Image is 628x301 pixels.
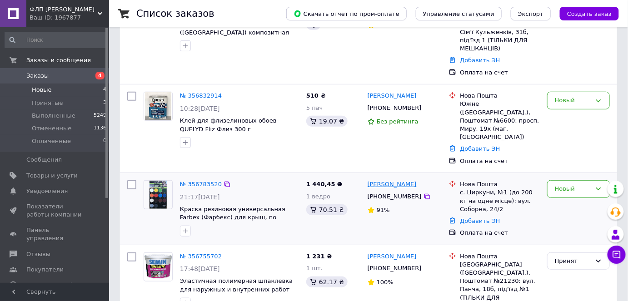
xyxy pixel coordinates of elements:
span: Панель управления [26,226,84,242]
img: Фото товару [145,92,172,120]
div: Южне ([GEOGRAPHIC_DATA].), Поштомат №6600: просп. Миру, 19х (маг. [GEOGRAPHIC_DATA]) [460,100,540,141]
span: 5249 [94,112,106,120]
div: Оплата на счет [460,157,540,165]
a: Клей для флизелиновых обоев QUELYD Fliz Флиз 300 г [180,117,277,133]
div: Нова Пошта [460,180,540,188]
a: Фото товару [144,252,173,281]
span: Оплаченные [32,137,71,145]
button: Чат с покупателем [608,246,626,264]
span: 510 ₴ [306,92,326,99]
span: Отзывы [26,250,50,258]
div: [PHONE_NUMBER] [366,102,424,114]
a: [PERSON_NAME] [368,252,417,261]
span: Показатели работы компании [26,202,84,219]
span: Без рейтинга [377,118,419,125]
span: 1136 [94,124,106,133]
a: Добавить ЭН [460,217,500,224]
span: 17:48[DATE] [180,265,220,272]
span: Сообщения [26,156,62,164]
div: Нова Пошта [460,92,540,100]
span: Выполненные [32,112,75,120]
div: Новый [555,96,591,105]
span: Создать заказ [567,10,612,17]
a: № 356783520 [180,181,222,188]
span: Экспорт [518,10,543,17]
button: Экспорт [511,7,551,20]
a: Краска резиновая универсальная Farbex (Фарбекс) для крыш, по оцинковке, шиферу, дереву, 12 кг [180,206,288,229]
span: 0 [103,137,106,145]
h1: Список заказов [136,8,214,19]
span: Заказы и сообщения [26,56,91,64]
div: 19.07 ₴ [306,116,348,127]
span: 1 ведро [306,193,330,200]
a: Эластичная полимерная шпаклевка для наружных и внутренних работ SEMIN FIBRELASTIC, 5 кг [180,277,293,301]
div: Принят [555,257,591,266]
span: Уведомления [26,187,68,195]
div: Оплата на счет [460,229,540,237]
span: 4 [103,86,106,94]
span: 1 231 ₴ [306,253,332,260]
a: Фото товару [144,92,173,121]
span: 100% [377,279,394,286]
span: 4 [95,72,105,79]
a: Создать заказ [551,10,619,17]
img: Фото товару [150,181,167,209]
a: Добавить ЭН [460,145,500,152]
div: [PHONE_NUMBER] [366,262,424,274]
div: [PHONE_NUMBER] [366,191,424,202]
span: Скачать отчет по пром-оплате [294,10,399,18]
button: Создать заказ [560,7,619,20]
span: Покупатели [26,266,64,274]
div: м. [GEOGRAPHIC_DATA] ([GEOGRAPHIC_DATA].), Поштомат №34318: вул. Сім'ї Кульженків, 31б, під'їзд 1... [460,3,540,53]
a: [PERSON_NAME] [368,180,417,189]
div: 62.17 ₴ [306,276,348,287]
span: 5 пач [306,104,323,111]
span: Каталог ProSale [26,281,75,289]
span: 10:28[DATE] [180,105,220,112]
button: Скачать отчет по пром-оплате [286,7,407,20]
a: № 356755702 [180,253,222,260]
img: Фото товару [144,254,172,280]
span: Товары и услуги [26,172,78,180]
a: Фото товару [144,180,173,209]
span: Принятые [32,99,63,107]
span: 21:17[DATE] [180,193,220,201]
button: Управление статусами [416,7,502,20]
span: Управление статусами [423,10,494,17]
span: 1 шт. [306,265,323,271]
a: [PERSON_NAME] [368,92,417,100]
span: 3 [103,99,106,107]
span: 1 440,45 ₴ [306,181,342,188]
span: 91% [377,207,390,213]
div: Новый [555,184,591,194]
div: Нова Пошта [460,252,540,261]
span: ФЛП Микуляк А.Ю. [30,5,98,14]
input: Поиск [5,32,107,48]
div: 70.51 ₴ [306,204,348,215]
a: Добавить ЭН [460,57,500,64]
span: Новые [32,86,52,94]
span: Заказы [26,72,49,80]
div: Ваш ID: 1967877 [30,14,109,22]
div: Оплата на счет [460,69,540,77]
a: № 356832914 [180,92,222,99]
div: с. Циркуни, №1 (до 200 кг на одне місце): вул. Соборна, 24/2 [460,188,540,213]
span: Отмененные [32,124,71,133]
